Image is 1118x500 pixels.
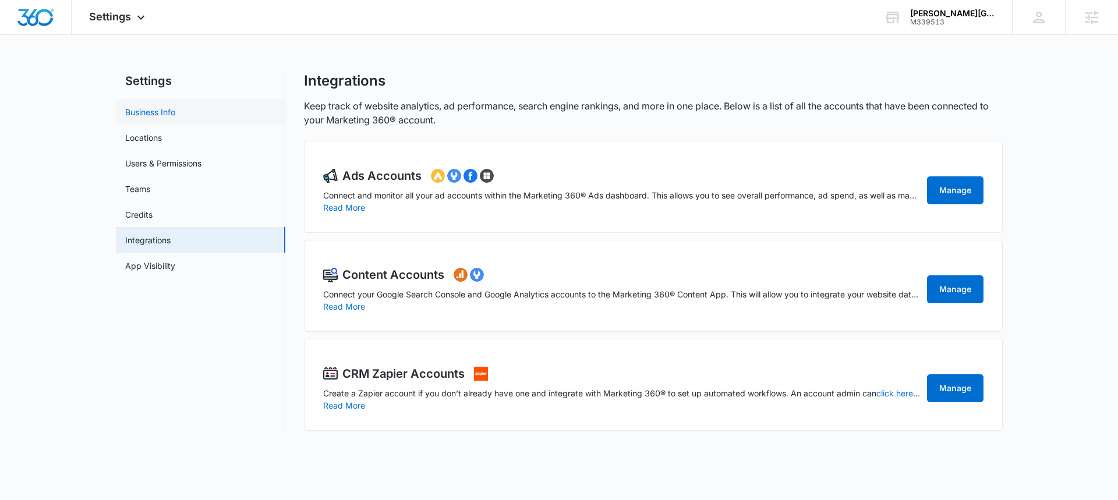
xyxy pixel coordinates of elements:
h1: Integrations [304,72,385,90]
button: Read More [323,204,365,212]
h2: CRM Zapier Accounts [342,365,465,382]
img: googleanalytics [454,268,468,282]
a: Business Info [125,106,175,118]
h2: Content Accounts [342,266,444,283]
a: Credits [125,208,153,221]
a: Locations [125,132,162,144]
a: App Visibility [125,260,175,272]
h2: Settings [116,72,285,90]
button: Read More [323,303,365,311]
div: account id [910,18,995,26]
a: Integrations [125,234,171,246]
a: Users & Permissions [125,157,201,169]
img: googleads [431,169,445,183]
a: Teams [125,183,150,195]
h2: Ads Accounts [342,167,422,185]
p: Connect your Google Search Console and Google Analytics accounts to the Marketing 360® Content Ap... [323,288,920,300]
a: click here [876,388,920,398]
img: bingads [480,169,494,183]
img: googlemerchantcenter [447,169,461,183]
img: settings.integrations.zapier.alt [474,367,488,381]
img: googlesearchconsole [470,268,484,282]
span: Settings [89,10,131,23]
div: account name [910,9,995,18]
p: Keep track of website analytics, ad performance, search engine rankings, and more in one place. B... [304,99,1003,127]
a: Manage [927,275,983,303]
p: Connect and monitor all your ad accounts within the Marketing 360® Ads dashboard. This allows you... [323,189,920,201]
p: Create a Zapier account if you don’t already have one and integrate with Marketing 360® to set up... [323,387,920,399]
img: facebookads [464,169,477,183]
a: Manage [927,176,983,204]
a: Manage [927,374,983,402]
button: Read More [323,402,365,410]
